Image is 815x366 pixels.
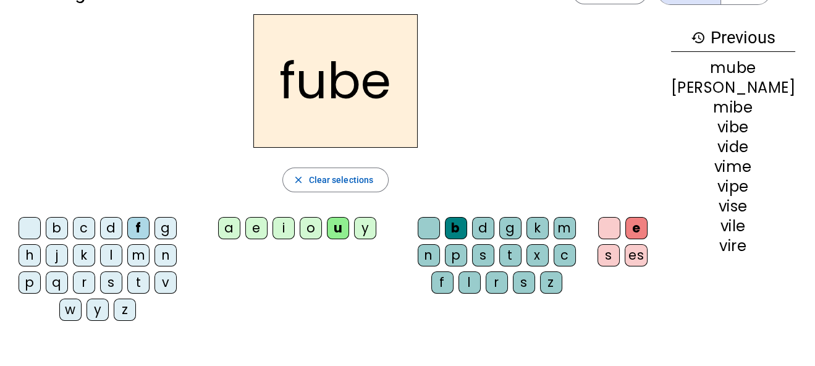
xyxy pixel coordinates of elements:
[554,244,576,266] div: c
[671,80,795,95] div: [PERSON_NAME]
[540,271,562,294] div: z
[671,140,795,155] div: vide
[154,217,177,239] div: g
[272,217,295,239] div: i
[671,160,795,174] div: vime
[445,217,467,239] div: b
[100,244,122,266] div: l
[625,244,648,266] div: es
[73,244,95,266] div: k
[245,217,268,239] div: e
[300,217,322,239] div: o
[671,61,795,75] div: mube
[598,244,620,266] div: s
[73,271,95,294] div: r
[671,239,795,253] div: vire
[526,244,549,266] div: x
[100,271,122,294] div: s
[327,217,349,239] div: u
[671,24,795,52] h3: Previous
[282,168,389,192] button: Clear selections
[100,217,122,239] div: d
[127,244,150,266] div: m
[73,217,95,239] div: c
[499,244,522,266] div: t
[671,179,795,194] div: vipe
[127,271,150,294] div: t
[253,14,418,148] h2: fube
[87,299,109,321] div: y
[154,244,177,266] div: n
[526,217,549,239] div: k
[445,244,467,266] div: p
[472,217,494,239] div: d
[127,217,150,239] div: f
[671,199,795,214] div: vise
[19,271,41,294] div: p
[513,271,535,294] div: s
[554,217,576,239] div: m
[59,299,82,321] div: w
[671,219,795,234] div: vile
[625,217,648,239] div: e
[671,100,795,115] div: mibe
[293,174,304,185] mat-icon: close
[19,244,41,266] div: h
[309,172,374,187] span: Clear selections
[418,244,440,266] div: n
[458,271,481,294] div: l
[499,217,522,239] div: g
[154,271,177,294] div: v
[114,299,136,321] div: z
[354,217,376,239] div: y
[46,217,68,239] div: b
[486,271,508,294] div: r
[691,30,706,45] mat-icon: history
[218,217,240,239] div: a
[46,271,68,294] div: q
[671,120,795,135] div: vibe
[46,244,68,266] div: j
[431,271,454,294] div: f
[472,244,494,266] div: s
